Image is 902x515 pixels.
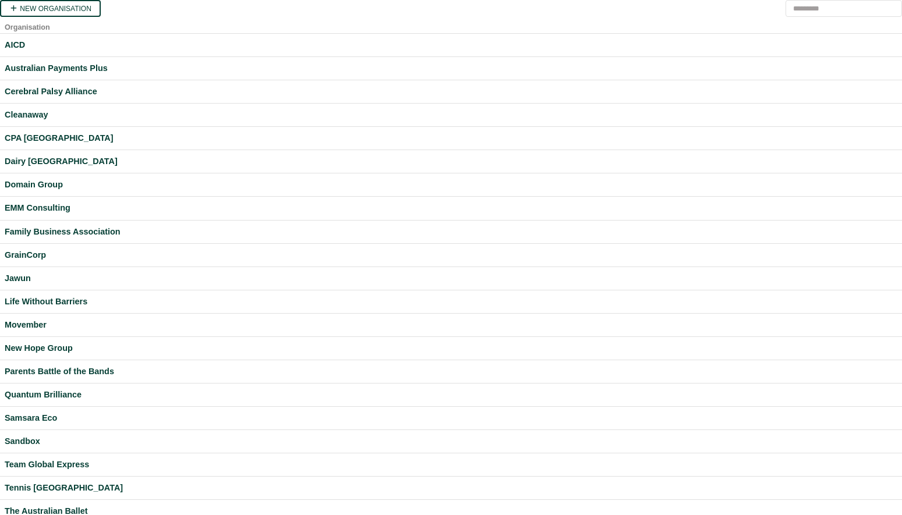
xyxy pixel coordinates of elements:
[5,201,897,215] a: EMM Consulting
[5,155,897,168] a: Dairy [GEOGRAPHIC_DATA]
[5,365,897,378] a: Parents Battle of the Bands
[5,225,897,239] a: Family Business Association
[5,38,897,52] a: AICD
[5,178,897,191] a: Domain Group
[5,411,897,425] a: Samsara Eco
[5,272,897,285] a: Jawun
[5,458,897,471] a: Team Global Express
[5,132,897,145] a: CPA [GEOGRAPHIC_DATA]
[5,62,897,75] a: Australian Payments Plus
[5,342,897,355] a: New Hope Group
[5,481,897,495] a: Tennis [GEOGRAPHIC_DATA]
[5,435,897,448] a: Sandbox
[5,108,897,122] a: Cleanaway
[5,85,897,98] a: Cerebral Palsy Alliance
[5,388,897,402] a: Quantum Brilliance
[5,318,897,332] a: Movember
[5,295,897,308] a: Life Without Barriers
[5,248,897,262] a: GrainCorp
